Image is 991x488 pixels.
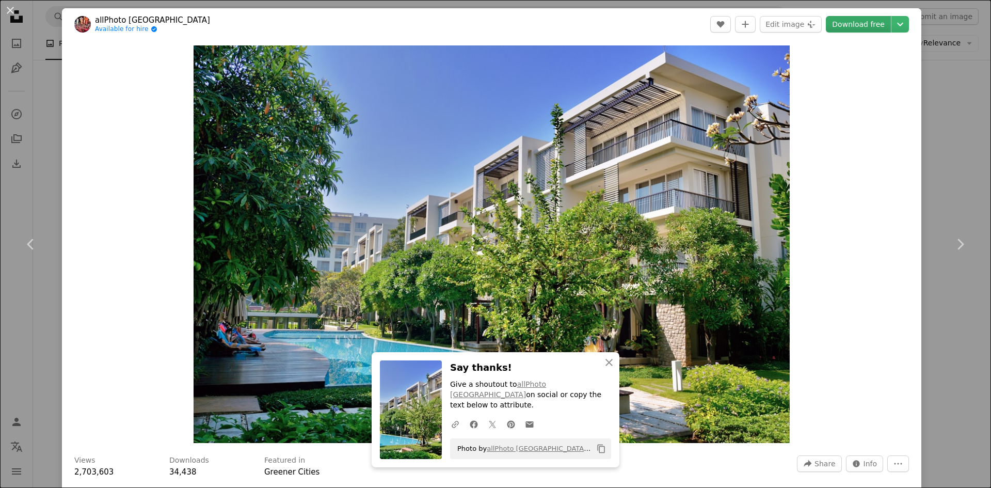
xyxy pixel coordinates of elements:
[483,414,502,434] a: Share on Twitter
[74,16,91,33] img: Go to allPhoto Bangkok's profile
[450,380,546,399] a: allPhoto [GEOGRAPHIC_DATA]
[887,455,909,472] button: More Actions
[450,380,611,411] p: Give a shoutout to on social or copy the text below to attribute.
[74,455,95,466] h3: Views
[487,445,590,452] a: allPhoto [GEOGRAPHIC_DATA]
[169,467,197,477] span: 34,438
[452,440,593,457] span: Photo by on
[797,455,841,472] button: Share this image
[520,414,539,434] a: Share over email
[194,45,790,443] button: Zoom in on this image
[194,45,790,443] img: green trees near swimming pool during daytime
[814,456,835,471] span: Share
[465,414,483,434] a: Share on Facebook
[502,414,520,434] a: Share on Pinterest
[710,16,731,33] button: Like
[929,195,991,294] a: Next
[891,16,909,33] button: Choose download size
[169,455,209,466] h3: Downloads
[826,16,891,33] a: Download free
[846,455,884,472] button: Stats about this image
[95,15,210,25] a: allPhoto [GEOGRAPHIC_DATA]
[74,467,114,477] span: 2,703,603
[450,360,611,375] h3: Say thanks!
[264,467,319,477] a: Greener Cities
[95,25,210,34] a: Available for hire
[735,16,756,33] button: Add to Collection
[760,16,822,33] button: Edit image
[593,440,610,458] button: Copy to clipboard
[264,455,305,466] h3: Featured in
[864,456,877,471] span: Info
